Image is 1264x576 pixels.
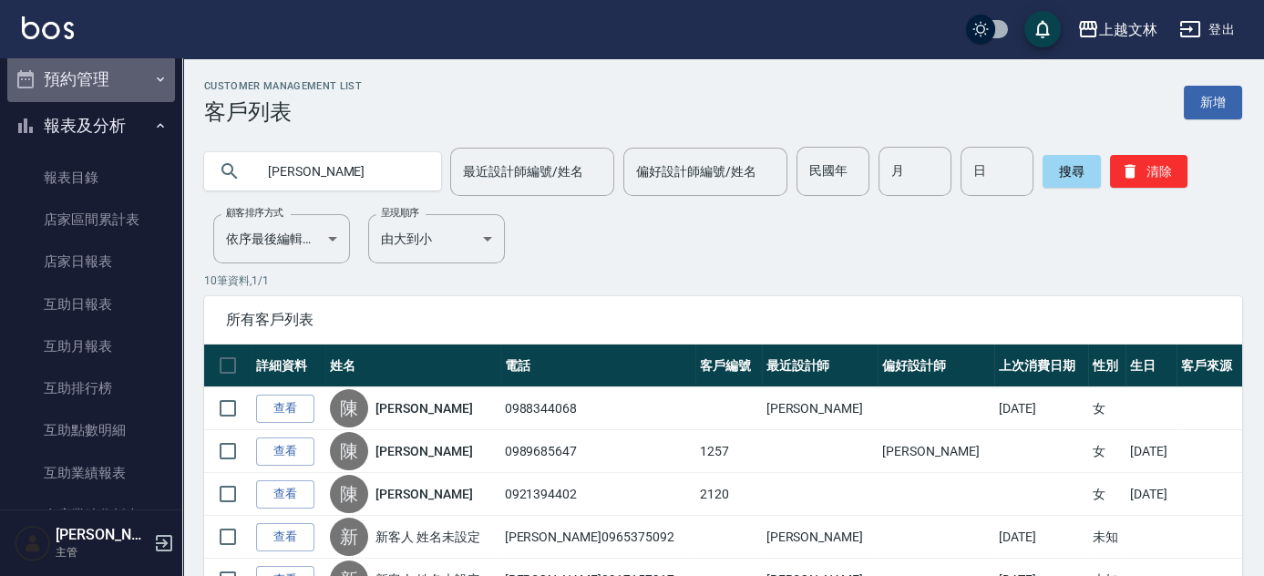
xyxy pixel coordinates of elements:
a: 互助排行榜 [7,367,175,409]
th: 性別 [1088,345,1126,387]
button: 上越文林 [1070,11,1165,48]
th: 偏好設計師 [878,345,994,387]
div: 陳 [330,389,368,427]
td: 1257 [695,430,761,473]
a: 全店業績分析表 [7,494,175,536]
a: [PERSON_NAME] [375,485,472,503]
p: 主管 [56,544,149,561]
td: [PERSON_NAME] [762,387,879,430]
td: [DATE] [994,387,1088,430]
div: 由大到小 [368,214,505,263]
div: 依序最後編輯時間 [213,214,350,263]
button: 預約管理 [7,56,175,103]
label: 呈現順序 [381,206,419,220]
a: 店家區間累計表 [7,199,175,241]
td: 未知 [1088,516,1126,559]
a: 查看 [256,437,314,466]
td: [PERSON_NAME] [762,516,879,559]
a: 店家日報表 [7,241,175,283]
th: 電話 [500,345,696,387]
button: 清除 [1110,155,1187,188]
th: 姓名 [325,345,499,387]
label: 顧客排序方式 [226,206,283,220]
td: 女 [1088,473,1126,516]
th: 詳細資料 [252,345,325,387]
div: 陳 [330,475,368,513]
div: 陳 [330,432,368,470]
div: 新 [330,518,368,556]
td: 0988344068 [500,387,696,430]
a: 互助業績報表 [7,452,175,494]
a: [PERSON_NAME] [375,442,472,460]
td: [DATE] [1125,473,1177,516]
button: 報表及分析 [7,102,175,149]
img: Logo [22,16,74,39]
button: 搜尋 [1043,155,1101,188]
button: 登出 [1172,13,1242,46]
h2: Customer Management List [204,80,362,92]
a: 互助日報表 [7,283,175,325]
td: 0921394402 [500,473,696,516]
th: 最近設計師 [762,345,879,387]
td: 女 [1088,387,1126,430]
th: 上次消費日期 [994,345,1088,387]
a: 查看 [256,395,314,423]
a: 互助月報表 [7,325,175,367]
input: 搜尋關鍵字 [255,147,426,196]
img: Person [15,525,51,561]
th: 客戶編號 [695,345,761,387]
th: 客戶來源 [1177,345,1242,387]
h5: [PERSON_NAME] [56,526,149,544]
td: [DATE] [994,516,1088,559]
a: 查看 [256,523,314,551]
p: 10 筆資料, 1 / 1 [204,273,1242,289]
a: 互助點數明細 [7,409,175,451]
button: save [1024,11,1061,47]
h3: 客戶列表 [204,99,362,125]
td: [PERSON_NAME] [878,430,994,473]
div: 上越文林 [1099,18,1157,41]
a: 查看 [256,480,314,509]
td: 女 [1088,430,1126,473]
a: [PERSON_NAME] [375,399,472,417]
td: [PERSON_NAME]0965375092 [500,516,696,559]
td: 0989685647 [500,430,696,473]
th: 生日 [1125,345,1177,387]
td: 2120 [695,473,761,516]
td: [DATE] [1125,430,1177,473]
a: 新客人 姓名未設定 [375,528,480,546]
a: 報表目錄 [7,157,175,199]
a: 新增 [1184,86,1242,119]
span: 所有客戶列表 [226,311,1220,329]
